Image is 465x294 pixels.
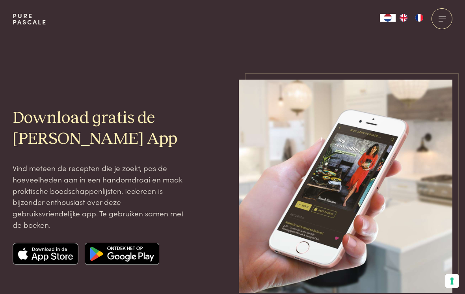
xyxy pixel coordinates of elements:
[396,14,411,22] a: EN
[380,14,396,22] a: NL
[396,14,427,22] ul: Language list
[85,243,159,265] img: Google app store
[13,243,79,265] img: Apple app store
[445,274,459,288] button: Uw voorkeuren voor toestemming voor trackingtechnologieën
[13,108,189,150] h2: Download gratis de [PERSON_NAME] App
[411,14,427,22] a: FR
[380,14,396,22] div: Language
[13,162,189,230] p: Vind meteen de recepten die je zoekt, pas de hoeveelheden aan in een handomdraai en maak praktisc...
[13,13,47,25] a: PurePascale
[239,80,452,293] img: pascale-naessens-app-mockup
[380,14,427,22] aside: Language selected: Nederlands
